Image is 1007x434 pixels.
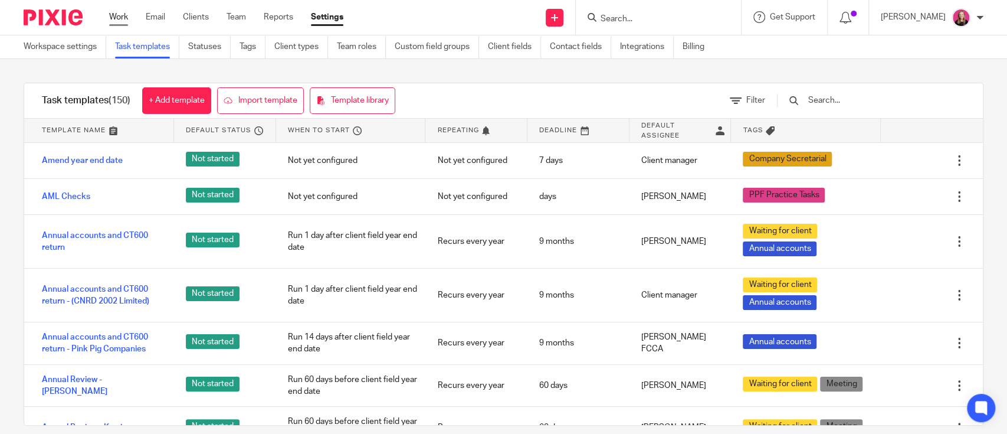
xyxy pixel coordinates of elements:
div: Run 14 days after client field year end date [276,322,426,364]
span: Tags [743,125,763,135]
span: Template name [42,125,106,135]
div: Not yet configured [276,146,426,175]
div: Not yet configured [276,182,426,211]
span: Not started [186,419,240,434]
a: Custom field groups [395,35,479,58]
span: Meeting [826,378,857,390]
span: When to start [288,125,350,135]
div: Client manager [629,280,732,310]
a: + Add template [142,87,211,114]
span: Meeting [826,420,857,432]
div: Recurs every year [425,280,527,310]
span: Not started [186,286,240,301]
a: Email [146,11,165,23]
a: Annual accounts and CT600 return - Pink Pig Companies [42,331,162,355]
div: Run 1 day after client field year end date [276,275,426,316]
img: Team%20headshots.png [952,8,970,27]
a: Amend year end date [42,155,123,167]
a: Statuses [188,35,231,58]
div: Run 1 day after client field year end date [276,221,426,263]
a: Import template [217,87,304,114]
div: Client manager [629,146,732,175]
span: Waiting for client [749,420,811,432]
div: 7 days [527,146,629,175]
a: Settings [311,11,343,23]
a: Client fields [488,35,541,58]
div: Recurs every year [425,371,527,400]
span: Deadline [539,125,577,135]
a: Annual accounts and CT600 return - (CNRD 2002 Limited) [42,283,162,308]
a: Contact fields [550,35,611,58]
a: Annual Review - Kemi [42,422,122,433]
span: Not started [186,334,240,349]
div: Not yet configured [425,146,527,175]
span: Waiting for client [749,378,811,390]
span: Waiting for client [749,225,811,237]
div: 9 months [527,328,629,358]
span: Not started [186,233,240,247]
div: days [527,182,629,211]
div: [PERSON_NAME] [629,182,732,211]
span: Not started [186,152,240,167]
span: Annual accounts [749,336,811,348]
a: Integrations [620,35,674,58]
a: Annual Review - [PERSON_NAME] [42,374,162,398]
a: AML Checks [42,191,90,203]
a: Work [109,11,128,23]
p: [PERSON_NAME] [881,11,946,23]
span: Not started [186,188,240,203]
a: Annual accounts and CT600 return [42,230,162,254]
span: Repeating [437,125,478,135]
span: Company Secretarial [749,153,826,165]
a: Team roles [337,35,386,58]
span: Default status [186,125,251,135]
span: Default assignee [641,120,713,141]
div: [PERSON_NAME] [629,227,732,256]
span: Annual accounts [749,296,811,308]
h1: Task templates [42,94,130,107]
a: Workspace settings [24,35,106,58]
span: Annual accounts [749,243,811,254]
div: Not yet configured [425,182,527,211]
span: Get Support [770,13,815,21]
a: Team [227,11,246,23]
span: Waiting for client [749,279,811,291]
input: Search... [807,94,944,107]
img: Pixie [24,9,83,25]
span: (150) [109,96,130,105]
span: PPF Practice Tasks [749,189,819,201]
span: Not started [186,377,240,391]
div: [PERSON_NAME] FCCA [629,322,732,364]
a: Reports [264,11,293,23]
a: Clients [183,11,209,23]
div: Recurs every year [425,227,527,256]
a: Task templates [115,35,179,58]
a: Tags [240,35,265,58]
div: Run 60 days before client field year end date [276,365,426,407]
span: Filter [746,96,765,105]
input: Search [599,14,706,25]
div: Recurs every year [425,328,527,358]
a: Template library [310,87,395,114]
div: 9 months [527,227,629,256]
a: Billing [683,35,713,58]
a: Client types [274,35,328,58]
div: [PERSON_NAME] [629,371,732,400]
div: 60 days [527,371,629,400]
div: 9 months [527,280,629,310]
